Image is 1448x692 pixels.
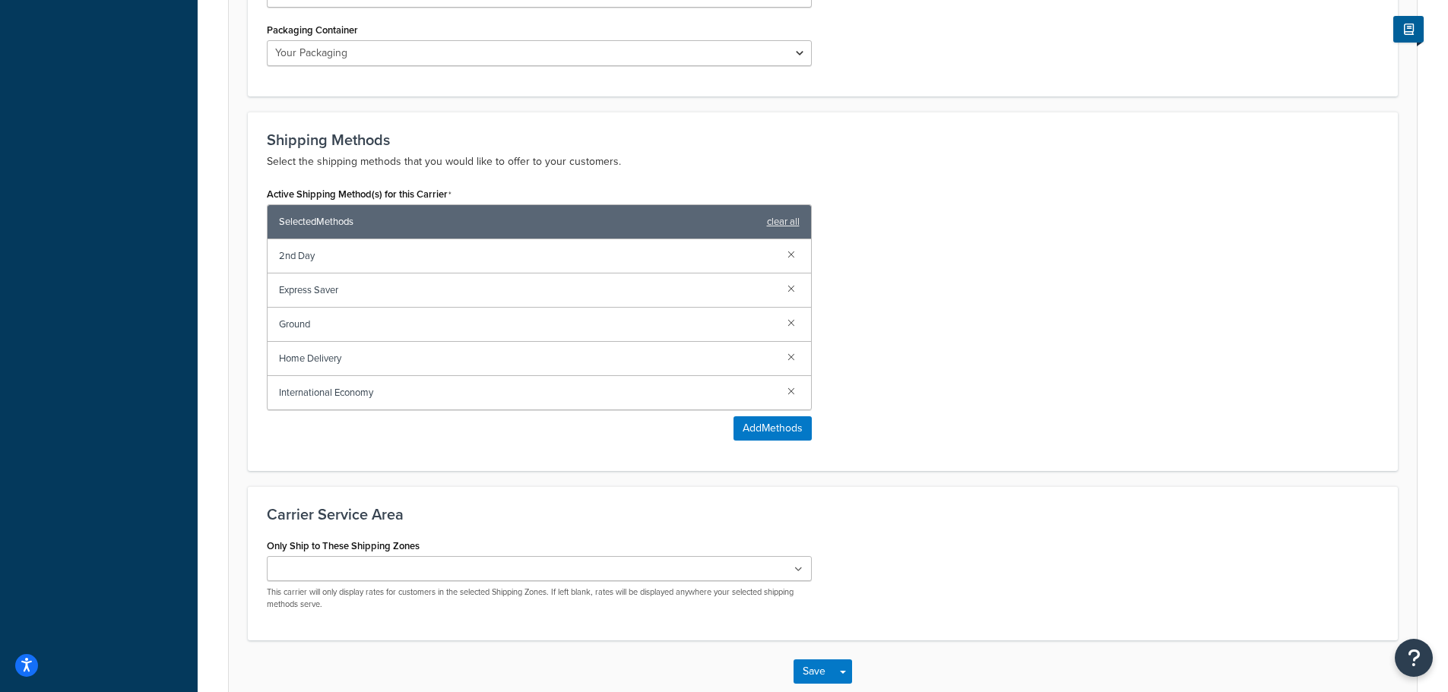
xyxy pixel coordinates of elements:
h3: Shipping Methods [267,131,1379,148]
button: Show Help Docs [1393,16,1424,43]
span: 2nd Day [279,245,775,267]
span: International Economy [279,382,775,403]
p: Select the shipping methods that you would like to offer to your customers. [267,153,1379,171]
label: Only Ship to These Shipping Zones [267,540,420,551]
span: Ground [279,314,775,335]
a: clear all [767,211,800,232]
p: This carrier will only display rates for customers in the selected Shipping Zones. If left blank,... [267,586,812,610]
span: Home Delivery [279,348,775,369]
button: Open Resource Center [1395,639,1433,677]
button: AddMethods [734,416,812,441]
label: Active Shipping Method(s) for this Carrier [267,188,452,201]
h3: Carrier Service Area [267,506,1379,523]
span: Selected Methods [279,211,759,232]
label: Packaging Container [267,24,358,36]
span: Express Saver [279,280,775,301]
button: Save [794,659,835,684]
